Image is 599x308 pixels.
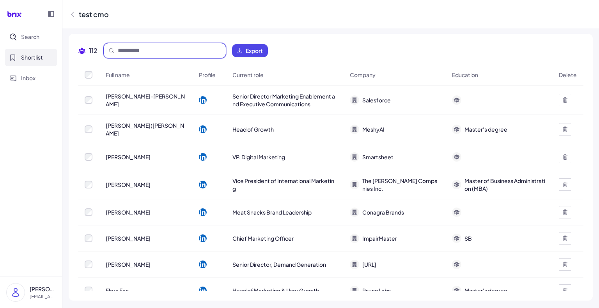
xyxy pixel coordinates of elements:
span: SB [464,234,472,242]
span: Conagra Brands [362,208,404,216]
span: Master's degree [464,125,507,133]
span: [URL] [362,260,376,268]
span: Inbox [21,74,35,82]
span: MeshyAI [362,125,385,133]
span: Smartsheet [362,153,393,161]
span: Head of Marketing & User Growth [232,287,319,294]
span: Shortlist [21,53,43,62]
span: Current role [232,71,264,79]
span: The [PERSON_NAME] Companies Inc. [362,177,439,192]
span: VP, Digital Marketing [232,153,285,161]
span: Vice President of International Marketing [232,177,337,192]
span: Master's degree [464,287,507,294]
span: Company [350,71,376,79]
span: [PERSON_NAME] [106,260,151,268]
button: Shortlist [5,49,57,66]
span: [PERSON_NAME] [106,153,151,161]
span: Export [246,47,263,55]
button: Export [232,44,268,57]
span: ImpairMaster [362,234,397,242]
button: Inbox [5,69,57,87]
span: 112 [89,46,97,55]
span: Profile [199,71,216,79]
span: Full name [106,71,130,79]
span: Search [21,33,39,41]
span: Psync Labs [362,287,391,294]
span: Education [452,71,478,79]
span: Meat Snacks Brand Leadership [232,208,312,216]
span: Senior Director Marketing Enablement and Executive Communications [232,92,337,108]
span: [PERSON_NAME]([PERSON_NAME] [106,121,186,137]
span: [PERSON_NAME]-[PERSON_NAME] [106,92,186,108]
span: Head of Growth [232,125,274,133]
img: user_logo.png [7,283,25,301]
span: Salesforce [362,96,391,104]
p: [EMAIL_ADDRESS][DOMAIN_NAME] [30,293,56,300]
button: Search [5,28,57,46]
span: [PERSON_NAME] [106,208,151,216]
span: [PERSON_NAME] [106,181,151,188]
span: Flora Fan [106,287,129,294]
span: Chief Marketing Officer [232,234,294,242]
span: Senior Director, Demand Generation [232,260,326,268]
span: Master of Business Administration (MBA) [464,177,546,192]
p: [PERSON_NAME] ([PERSON_NAME]) [30,285,56,293]
span: Delete [559,71,577,79]
div: test cmo [79,9,109,19]
span: [PERSON_NAME] [106,234,151,242]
